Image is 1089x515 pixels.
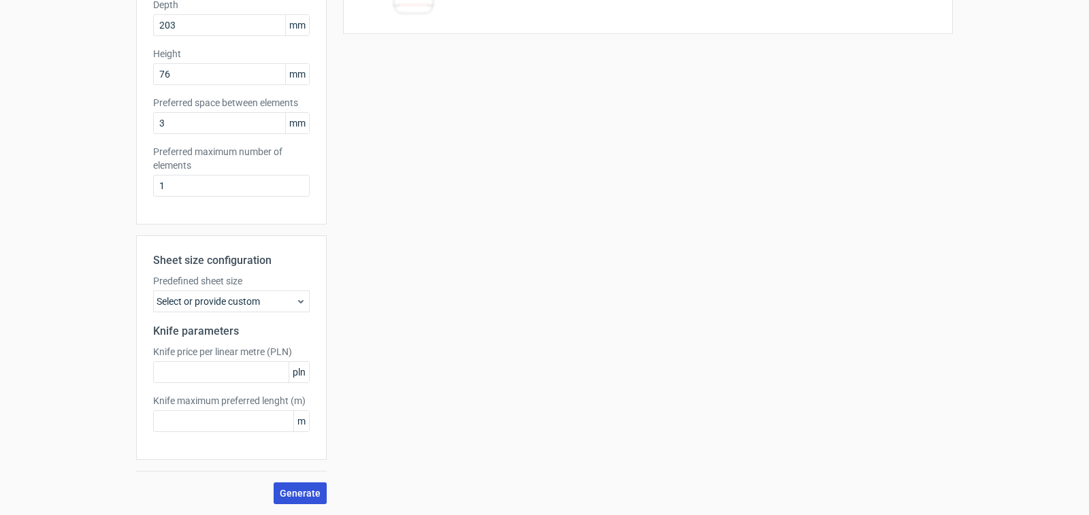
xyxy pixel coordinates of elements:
[153,47,310,61] label: Height
[153,96,310,110] label: Preferred space between elements
[153,290,310,312] div: Select or provide custom
[153,323,310,339] h2: Knife parameters
[280,488,321,498] span: Generate
[285,113,309,133] span: mm
[153,274,310,288] label: Predefined sheet size
[289,362,309,382] span: pln
[153,394,310,408] label: Knife maximum preferred lenght (m)
[274,482,327,504] button: Generate
[285,15,309,35] span: mm
[153,145,310,172] label: Preferred maximum number of elements
[153,345,310,359] label: Knife price per linear metre (PLN)
[293,411,309,431] span: m
[285,64,309,84] span: mm
[153,252,310,269] h2: Sheet size configuration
